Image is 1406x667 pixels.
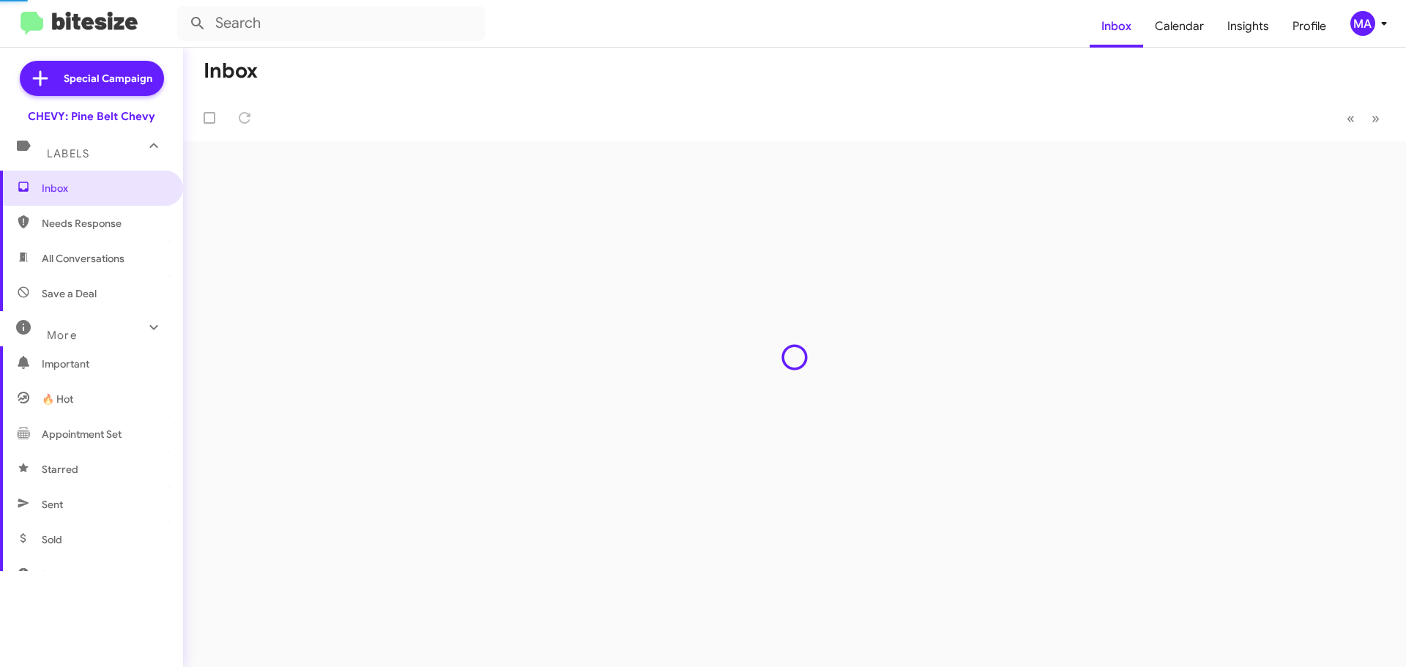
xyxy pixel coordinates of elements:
h1: Inbox [204,59,258,83]
span: Inbox [42,181,166,195]
span: All Conversations [42,251,124,266]
span: Important [42,357,166,371]
span: Sold [42,532,62,547]
button: MA [1338,11,1390,36]
a: Inbox [1090,5,1143,48]
span: 🔥 Hot [42,392,73,406]
span: Special Campaign [64,71,152,86]
a: Profile [1281,5,1338,48]
div: MA [1350,11,1375,36]
input: Search [177,6,485,41]
span: Needs Response [42,216,166,231]
span: Sent [42,497,63,512]
button: Next [1363,103,1388,133]
button: Previous [1338,103,1364,133]
span: » [1372,109,1380,127]
a: Calendar [1143,5,1216,48]
span: « [1347,109,1355,127]
a: Insights [1216,5,1281,48]
nav: Page navigation example [1339,103,1388,133]
span: Appointment Set [42,427,122,441]
div: CHEVY: Pine Belt Chevy [28,109,155,124]
span: More [47,329,77,342]
a: Special Campaign [20,61,164,96]
span: Labels [47,147,89,160]
span: Save a Deal [42,286,97,301]
span: Sold Responded [42,567,119,582]
span: Starred [42,462,78,477]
